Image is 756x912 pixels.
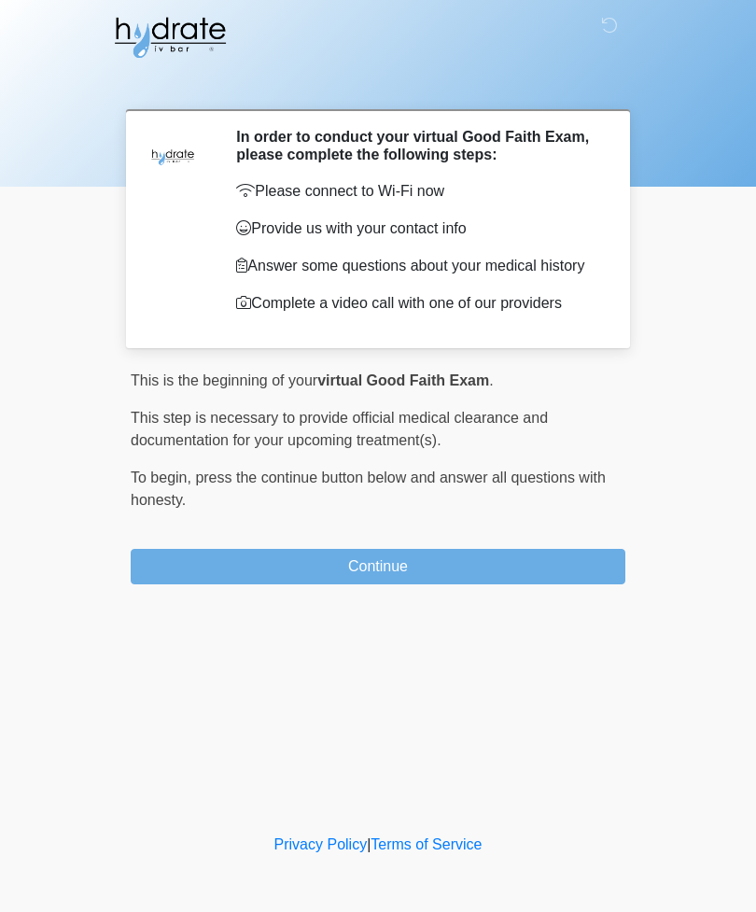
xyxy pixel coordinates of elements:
span: To begin, [131,470,195,485]
a: | [367,836,371,852]
a: Terms of Service [371,836,482,852]
p: Please connect to Wi-Fi now [236,180,597,203]
span: press the continue button below and answer all questions with honesty. [131,470,606,508]
a: Privacy Policy [274,836,368,852]
button: Continue [131,549,625,584]
h2: In order to conduct your virtual Good Faith Exam, please complete the following steps: [236,128,597,163]
h1: ‎ ‎ ‎ [117,67,639,102]
strong: virtual Good Faith Exam [317,372,489,388]
p: Complete a video call with one of our providers [236,292,597,315]
span: . [489,372,493,388]
p: Provide us with your contact info [236,217,597,240]
p: Answer some questions about your medical history [236,255,597,277]
span: This step is necessary to provide official medical clearance and documentation for your upcoming ... [131,410,548,448]
img: Hydrate IV Bar - Fort Collins Logo [112,14,228,61]
img: Agent Avatar [145,128,201,184]
span: This is the beginning of your [131,372,317,388]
